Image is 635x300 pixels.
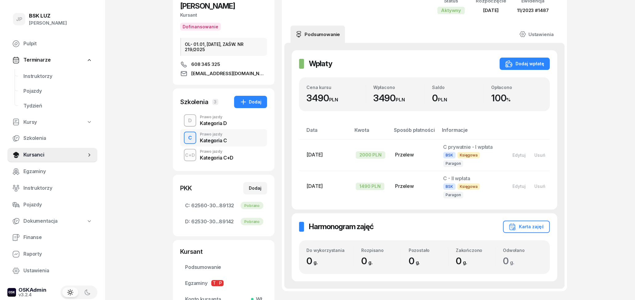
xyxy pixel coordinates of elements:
span: P [217,280,224,286]
div: Usuń [534,184,545,189]
span: [EMAIL_ADDRESS][DOMAIN_NAME] [191,70,267,77]
button: D [184,114,196,127]
div: 3490 [373,92,425,104]
span: Paragon [443,192,463,198]
div: Edytuj [512,184,526,189]
a: Terminarze [7,53,97,67]
span: C: [185,202,190,210]
small: g. [463,259,467,266]
a: Instruktorzy [7,181,97,196]
div: C [186,133,194,143]
a: Szkolenia [7,131,97,146]
div: 0 [432,92,483,104]
a: Kursanci [7,148,97,162]
button: Dodaj wpłatę [500,58,550,70]
a: Kursy [7,115,97,129]
div: Kategoria C [200,138,227,143]
div: [PERSON_NAME] [29,19,67,27]
div: 0 [408,255,448,267]
div: Zakończono [456,248,495,253]
div: Karta zajęć [508,223,544,230]
small: g. [510,259,514,266]
div: Cena kursu [306,85,366,90]
small: g. [313,259,318,266]
a: Ustawienia [7,263,97,278]
a: [EMAIL_ADDRESS][DOMAIN_NAME] [180,70,267,77]
span: Instruktorzy [23,184,92,192]
button: Karta zajęć [503,221,550,233]
div: D [186,116,194,126]
th: Kwota [351,126,390,139]
span: 0 [503,255,517,266]
small: PLN [438,97,447,103]
th: Sposób płatności [390,126,438,139]
span: [DATE] [483,7,499,13]
button: Dodaj [234,96,267,108]
button: DPrawo jazdyKategoria D [180,112,267,129]
div: 3490 [306,92,366,104]
div: Rozpisano [361,248,401,253]
button: C+DPrawo jazdyKategoria C+D [180,146,267,164]
span: D: [185,218,190,226]
th: Data [299,126,351,139]
div: Dodaj [240,98,261,106]
div: Wpłacono [373,85,425,90]
th: Informacje [438,126,503,139]
span: 62560-30...89132 [185,202,262,210]
div: Prawo jazdy [200,132,227,136]
a: Podsumowanie [290,26,345,43]
a: Pojazdy [7,197,97,212]
div: Szkolenia [180,98,208,106]
a: Instruktorzy [18,69,97,84]
span: Szkolenia [23,134,92,142]
small: PLN [396,97,405,103]
span: Egzaminy [23,168,92,176]
small: g. [415,259,420,266]
span: Instruktorzy [23,72,92,80]
a: Ustawienia [514,26,558,43]
span: Pulpit [23,40,92,48]
span: [DATE] [306,152,323,158]
a: 608 345 325 [180,61,267,68]
img: logo-xs-dark@2x.png [7,288,16,297]
button: C+D [184,149,196,161]
button: Dofinansowanie [180,23,221,30]
span: C prywatnie - I wpłata [443,144,492,150]
div: Usuń [534,152,545,158]
div: PKK [180,184,192,193]
span: Paragon [443,160,463,167]
span: 62530-30...89142 [185,218,262,226]
div: Dodaj wpłatę [505,60,544,67]
div: Przelew [395,151,433,159]
span: Księgowa [457,152,480,158]
span: Egzaminy [185,279,262,287]
span: 3 [212,99,218,105]
button: C [184,132,196,144]
a: Tydzień [18,99,97,113]
a: Pojazdy [18,84,97,99]
span: Terminarze [23,56,51,64]
small: PLN [329,97,338,103]
div: Odwołano [503,248,542,253]
div: Do wykorzystania [306,248,354,253]
h2: Wpłaty [309,59,332,69]
a: Raporty [7,247,97,261]
a: D:62530-30...89142Pobrano [180,214,267,229]
a: Egzaminy [7,164,97,179]
div: 11/2023 #1487 [517,6,548,14]
span: Raporty [23,250,92,258]
span: 0 [456,255,470,266]
span: Pojazdy [23,87,92,95]
span: [DATE] [306,183,323,189]
div: Dodaj [249,184,261,192]
div: Opłacono [491,85,543,90]
span: Kursy [23,118,37,126]
span: Kursanci [23,151,86,159]
a: EgzaminyTP [180,276,267,290]
span: 0 [361,255,376,266]
div: Prawo jazdy [200,115,227,119]
span: BSK [443,152,455,158]
a: Finanse [7,230,97,245]
span: Finanse [23,233,92,241]
span: Tydzień [23,102,92,110]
